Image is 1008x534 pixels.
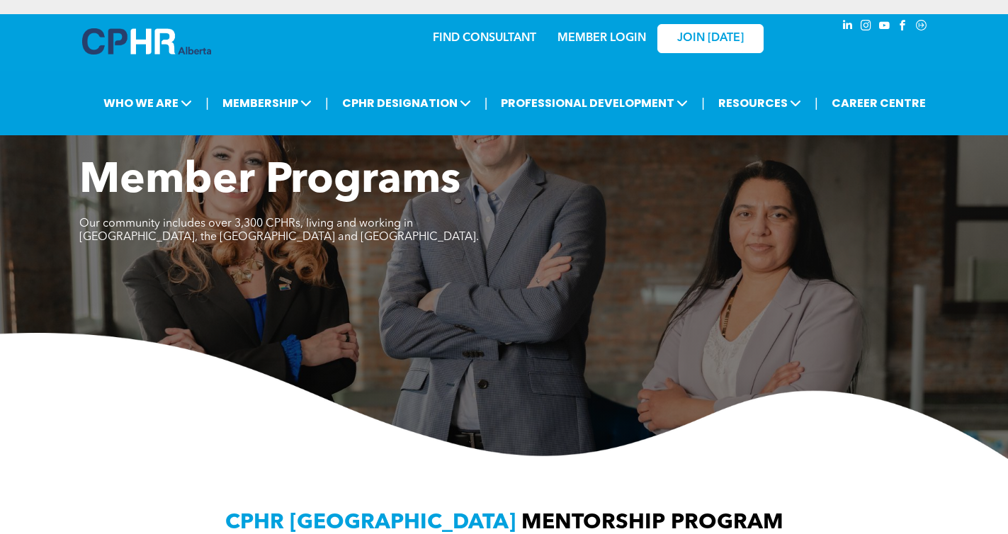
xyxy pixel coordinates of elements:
[433,33,536,44] a: FIND CONSULTANT
[325,89,329,118] li: |
[827,90,930,116] a: CAREER CENTRE
[79,160,460,203] span: Member Programs
[218,90,316,116] span: MEMBERSHIP
[859,18,874,37] a: instagram
[877,18,893,37] a: youtube
[657,24,764,53] a: JOIN [DATE]
[205,89,209,118] li: |
[485,89,488,118] li: |
[701,89,705,118] li: |
[99,90,196,116] span: WHO WE ARE
[82,28,211,55] img: A blue and white logo for cp alberta
[840,18,856,37] a: linkedin
[895,18,911,37] a: facebook
[557,33,646,44] a: MEMBER LOGIN
[79,218,479,243] span: Our community includes over 3,300 CPHRs, living and working in [GEOGRAPHIC_DATA], the [GEOGRAPHIC...
[338,90,475,116] span: CPHR DESIGNATION
[914,18,929,37] a: Social network
[714,90,805,116] span: RESOURCES
[225,512,516,533] span: CPHR [GEOGRAPHIC_DATA]
[677,32,744,45] span: JOIN [DATE]
[521,512,783,533] span: MENTORSHIP PROGRAM
[497,90,692,116] span: PROFESSIONAL DEVELOPMENT
[815,89,818,118] li: |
